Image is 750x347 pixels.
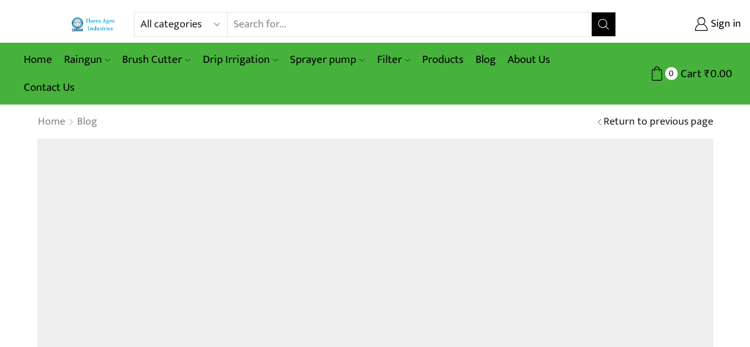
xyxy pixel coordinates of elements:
a: Filter [371,46,416,74]
span: ₹ [704,65,710,83]
a: About Us [502,46,556,74]
bdi: 0.00 [704,65,732,83]
a: Sprayer pump [284,46,371,74]
a: Products [416,46,470,74]
input: Search for... [228,12,592,36]
a: Raingun [58,46,116,74]
a: Home [18,46,58,74]
a: Sign in [634,14,741,35]
a: Blog [470,46,502,74]
span: Sign in [708,17,741,32]
a: Contact Us [18,74,81,101]
a: Blog [76,114,98,130]
span: 0 [665,67,678,79]
a: Return to previous page [604,114,713,130]
a: Drip Irrigation [197,46,284,74]
a: 0 Cart ₹0.00 [628,63,732,85]
button: Search button [592,12,615,36]
a: Brush Cutter [116,46,196,74]
a: Home [37,114,66,130]
span: Cart [678,66,701,82]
